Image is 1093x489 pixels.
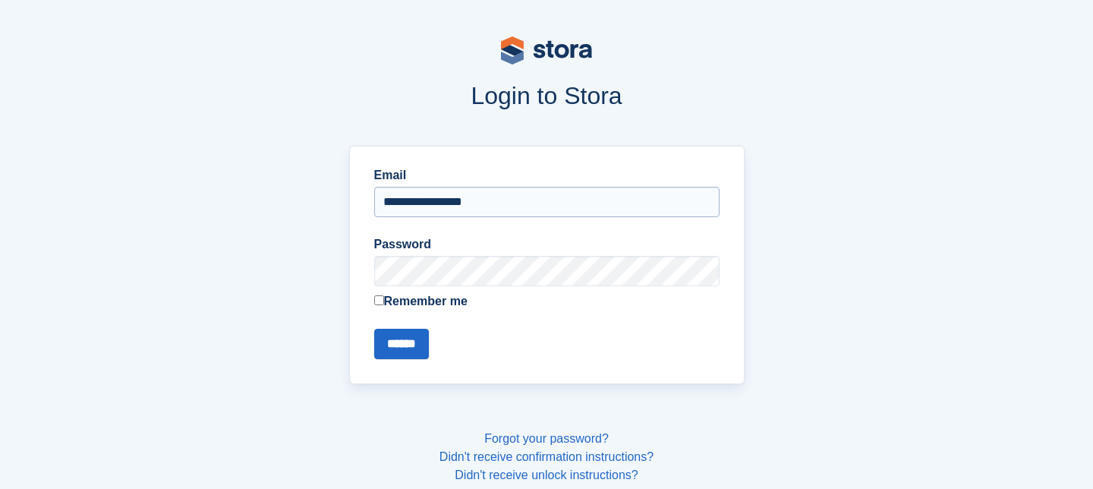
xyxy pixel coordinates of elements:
[484,432,609,445] a: Forgot your password?
[455,468,638,481] a: Didn't receive unlock instructions?
[374,166,720,185] label: Email
[374,292,720,311] label: Remember me
[439,450,654,463] a: Didn't receive confirmation instructions?
[501,36,592,65] img: stora-logo-53a41332b3708ae10de48c4981b4e9114cc0af31d8433b30ea865607fb682f29.svg
[374,295,384,305] input: Remember me
[59,82,1034,109] h1: Login to Stora
[374,235,720,254] label: Password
